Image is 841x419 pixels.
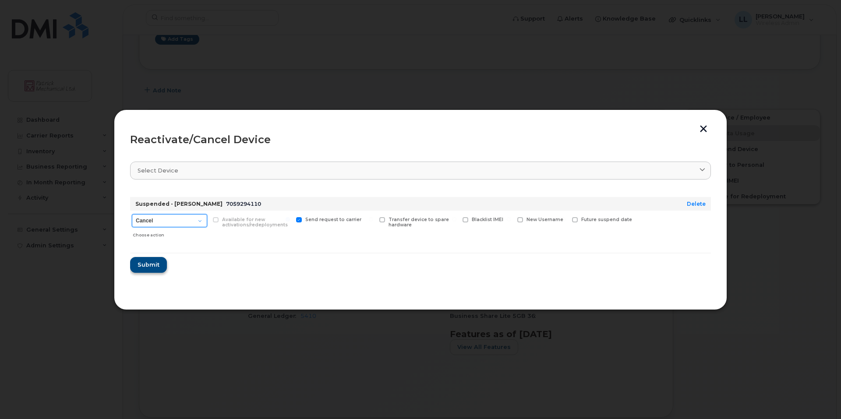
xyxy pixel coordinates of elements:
span: Available for new activations/redeployments [222,217,288,228]
span: New Username [527,217,563,222]
span: Blacklist IMEI [472,217,503,222]
span: 7059294110 [226,201,261,207]
div: Choose action [133,228,207,239]
span: Select device [138,166,178,175]
input: Transfer device to spare hardware [369,217,373,222]
span: Future suspend date [581,217,632,222]
input: New Username [507,217,511,222]
a: Select device [130,162,711,180]
input: Available for new activations/redeployments [202,217,207,222]
strong: Suspended - [PERSON_NAME] [135,201,223,207]
a: Delete [687,201,706,207]
span: Send request to carrier [305,217,361,222]
span: Submit [138,261,159,269]
div: Reactivate/Cancel Device [130,134,711,145]
span: Transfer device to spare hardware [389,217,449,228]
input: Blacklist IMEI [452,217,456,222]
input: Future suspend date [562,217,566,222]
input: Send request to carrier [286,217,290,222]
button: Submit [130,257,167,273]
